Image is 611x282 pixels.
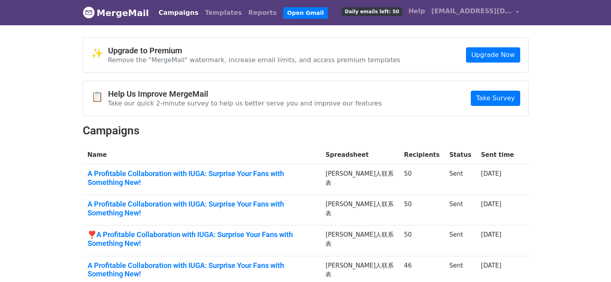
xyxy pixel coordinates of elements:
[444,146,476,164] th: Status
[571,243,611,282] iframe: Chat Widget
[83,4,149,21] a: MergeMail
[444,195,476,225] td: Sent
[155,5,202,21] a: Campaigns
[399,146,445,164] th: Recipients
[399,195,445,225] td: 50
[444,225,476,256] td: Sent
[339,3,405,19] a: Daily emails left: 50
[91,91,108,103] span: 📋
[83,6,95,18] img: MergeMail logo
[405,3,428,19] a: Help
[342,7,402,16] span: Daily emails left: 50
[481,201,501,208] a: [DATE]
[245,5,280,21] a: Reports
[88,230,316,248] a: ❣️A Profitable Collaboration with IUGA: Surprise Your Fans with Something New!
[88,169,316,187] a: A Profitable Collaboration with IUGA: Surprise Your Fans with Something New!
[476,146,519,164] th: Sent time
[108,56,401,64] p: Remove the "MergeMail" watermark, increase email limits, and access premium templates
[321,146,399,164] th: Spreadsheet
[108,99,382,108] p: Take our quick 2-minute survey to help us better serve you and improve our features
[88,261,316,278] a: A Profitable Collaboration with IUGA: Surprise Your Fans with Something New!
[571,243,611,282] div: 聊天小组件
[431,6,512,16] span: [EMAIL_ADDRESS][DOMAIN_NAME]
[202,5,245,21] a: Templates
[399,225,445,256] td: 50
[444,164,476,195] td: Sent
[481,170,501,177] a: [DATE]
[481,231,501,238] a: [DATE]
[321,225,399,256] td: [PERSON_NAME]人联系表
[108,46,401,55] h4: Upgrade to Premium
[108,89,382,99] h4: Help Us Improve MergeMail
[399,164,445,195] td: 50
[466,47,520,63] a: Upgrade Now
[428,3,522,22] a: [EMAIL_ADDRESS][DOMAIN_NAME]
[83,146,321,164] th: Name
[91,48,108,59] span: ✨
[471,91,520,106] a: Take Survey
[321,164,399,195] td: [PERSON_NAME]人联系表
[321,195,399,225] td: [PERSON_NAME]人联系表
[83,124,529,138] h2: Campaigns
[481,262,501,269] a: [DATE]
[283,7,328,19] a: Open Gmail
[88,200,316,217] a: A Profitable Collaboration with IUGA: Surprise Your Fans with Something New!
